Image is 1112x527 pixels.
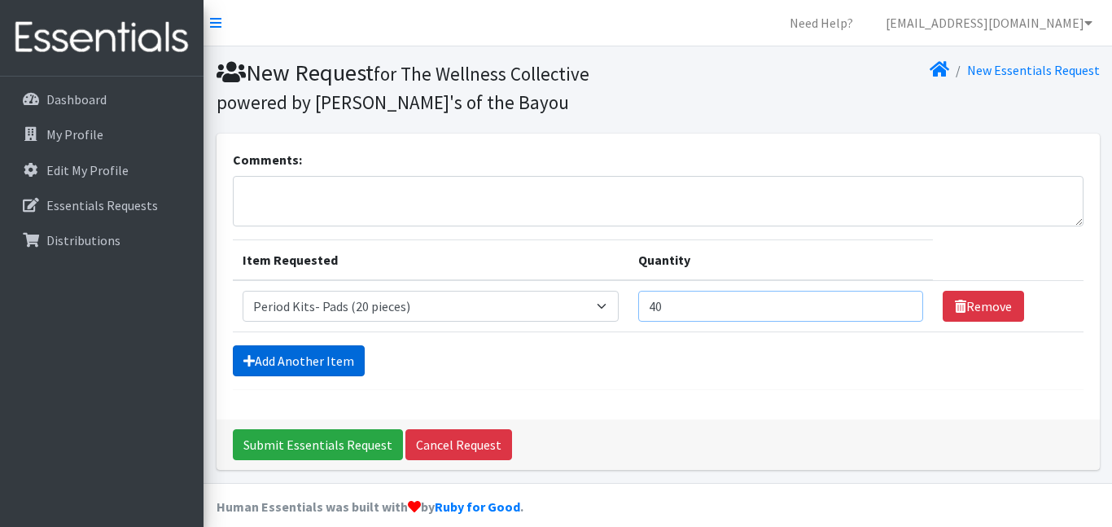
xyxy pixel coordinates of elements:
[777,7,866,39] a: Need Help?
[217,59,652,115] h1: New Request
[233,345,365,376] a: Add Another Item
[7,224,197,257] a: Distributions
[46,232,120,248] p: Distributions
[405,429,512,460] a: Cancel Request
[217,62,589,114] small: for The Wellness Collective powered by [PERSON_NAME]'s of the Bayou
[7,11,197,65] img: HumanEssentials
[943,291,1024,322] a: Remove
[46,162,129,178] p: Edit My Profile
[46,197,158,213] p: Essentials Requests
[46,126,103,143] p: My Profile
[435,498,520,515] a: Ruby for Good
[217,498,523,515] strong: Human Essentials was built with by .
[233,240,629,281] th: Item Requested
[46,91,107,108] p: Dashboard
[7,154,197,187] a: Edit My Profile
[7,189,197,222] a: Essentials Requests
[7,83,197,116] a: Dashboard
[628,240,933,281] th: Quantity
[7,118,197,151] a: My Profile
[873,7,1105,39] a: [EMAIL_ADDRESS][DOMAIN_NAME]
[233,429,403,460] input: Submit Essentials Request
[233,150,302,169] label: Comments:
[967,62,1100,78] a: New Essentials Request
